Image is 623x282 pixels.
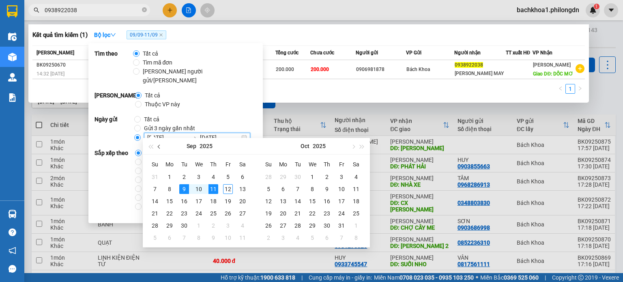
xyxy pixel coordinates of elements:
span: Gửi 3 ngày gần nhất [141,124,198,133]
span: Tất cả [140,49,161,58]
div: 31 [150,172,160,182]
td: 2025-10-06 [276,183,290,195]
div: 17 [337,196,346,206]
th: We [191,158,206,171]
div: 10 [223,233,233,243]
img: solution-icon [8,93,17,102]
td: 2025-09-14 [148,195,162,207]
button: Bộ lọcdown [88,28,122,41]
li: Next Page [575,84,585,94]
span: VP Nhận [533,50,552,56]
div: 4 [293,233,303,243]
div: 30 [179,221,189,230]
div: 14 [293,196,303,206]
span: to [190,134,197,141]
td: 2025-10-16 [320,195,334,207]
td: 2025-09-01 [162,171,177,183]
span: swap-right [190,134,197,141]
input: Tìm tên, số ĐT hoặc mã đơn [45,6,140,15]
td: 2025-10-28 [290,220,305,232]
td: 2025-09-15 [162,195,177,207]
td: 2025-10-08 [191,232,206,244]
button: Oct [301,138,309,154]
td: 2025-09-24 [191,207,206,220]
span: close-circle [142,7,147,12]
td: 2025-09-13 [235,183,250,195]
div: 4 [238,221,247,230]
td: 2025-11-05 [305,232,320,244]
td: 2025-10-01 [305,171,320,183]
div: 18 [208,196,218,206]
span: TT xuất HĐ [506,50,531,56]
img: logo-vxr [7,5,17,17]
td: 2025-09-30 [290,171,305,183]
div: 4 [351,172,361,182]
input: Ngày kết thúc [200,133,240,142]
div: 1 [307,172,317,182]
span: message [9,265,16,273]
td: 2025-10-04 [349,171,363,183]
td: 2025-09-18 [206,195,221,207]
td: 2025-09-12 [221,183,235,195]
span: Người gửi [356,50,378,56]
div: 3 [278,233,288,243]
span: close-circle [142,6,147,14]
td: 2025-09-07 [148,183,162,195]
td: 2025-10-14 [290,195,305,207]
td: 2025-10-05 [148,232,162,244]
td: 2025-09-05 [221,171,235,183]
img: warehouse-icon [8,73,17,82]
td: 2025-09-08 [162,183,177,195]
div: 22 [307,209,317,218]
div: 5 [307,233,317,243]
span: VP Gửi [406,50,421,56]
td: 2025-10-09 [320,183,334,195]
div: 5 [264,184,273,194]
td: 2025-09-29 [162,220,177,232]
div: 12 [264,196,273,206]
strong: Tìm theo [95,49,133,85]
strong: Ngày gửi [95,115,134,142]
td: 2025-10-20 [276,207,290,220]
span: 200.000 [311,67,329,72]
td: 2025-09-26 [221,207,235,220]
span: Tổng cước [275,50,299,56]
td: 2025-09-28 [148,220,162,232]
td: 2025-11-02 [261,232,276,244]
div: 30 [322,221,332,230]
td: 2025-10-01 [191,220,206,232]
div: 1 [194,221,204,230]
td: 2025-10-11 [235,232,250,244]
th: Tu [177,158,191,171]
th: Th [206,158,221,171]
span: Ngày lên hàng gần nhất [142,166,208,175]
td: 2025-09-29 [276,171,290,183]
td: 2025-10-22 [305,207,320,220]
span: Ngày tạo đơn gần nhất [142,157,206,166]
td: 2025-09-17 [191,195,206,207]
td: 2025-11-01 [349,220,363,232]
span: 0938922038 [455,62,483,68]
td: 2025-11-07 [334,232,349,244]
th: Tu [290,158,305,171]
td: 2025-10-08 [305,183,320,195]
th: Sa [235,158,250,171]
td: 2025-09-27 [235,207,250,220]
span: Tiền chưa cước giảm dần [142,202,212,211]
img: warehouse-icon [8,210,17,218]
li: Previous Page [556,84,565,94]
span: [PERSON_NAME] [533,62,571,68]
div: 3 [194,172,204,182]
td: 2025-09-19 [221,195,235,207]
div: 8 [165,184,174,194]
td: 2025-10-07 [177,232,191,244]
div: 19 [223,196,233,206]
strong: [PERSON_NAME] [95,91,135,109]
td: 2025-10-29 [305,220,320,232]
td: 2025-09-03 [191,171,206,183]
div: 28 [150,221,160,230]
span: [PERSON_NAME] người gửi/[PERSON_NAME] [140,67,253,85]
td: 2025-09-10 [191,183,206,195]
td: 2025-10-30 [320,220,334,232]
td: 2025-09-16 [177,195,191,207]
